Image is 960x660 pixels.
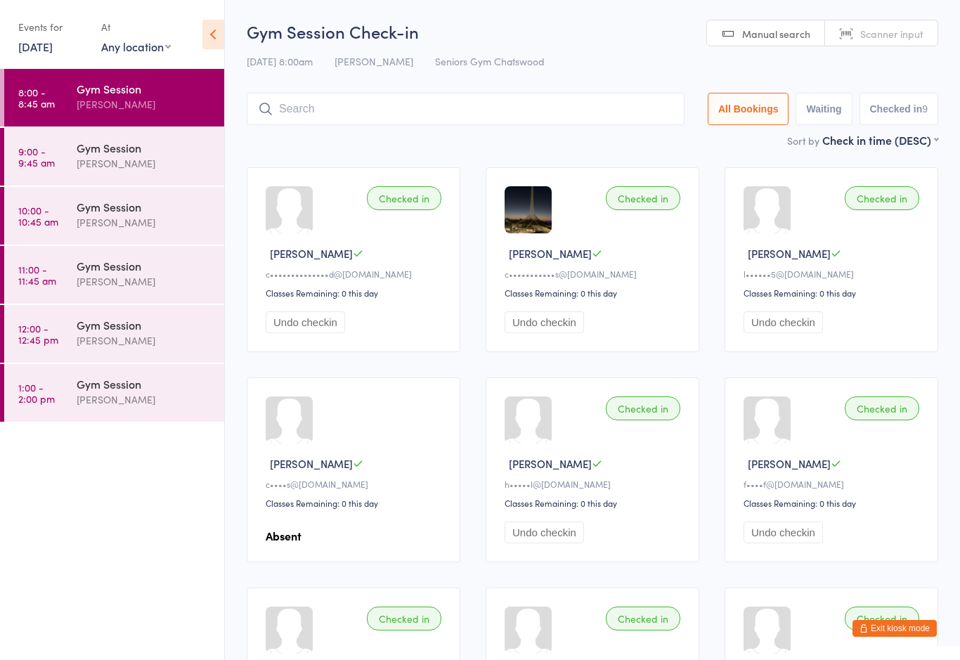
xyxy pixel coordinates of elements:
[787,134,819,148] label: Sort by
[247,20,938,43] h2: Gym Session Check-in
[505,268,685,280] div: c•••••••••••s@[DOMAIN_NAME]
[101,39,171,54] div: Any location
[822,132,938,148] div: Check in time (DESC)
[4,364,224,422] a: 1:00 -2:00 pmGym Session[PERSON_NAME]
[606,186,680,210] div: Checked in
[606,607,680,630] div: Checked in
[845,607,919,630] div: Checked in
[845,186,919,210] div: Checked in
[744,478,923,490] div: f••••f@[DOMAIN_NAME]
[270,246,353,261] span: [PERSON_NAME]
[247,54,313,68] span: [DATE] 8:00am
[742,27,810,41] span: Manual search
[744,522,823,543] button: Undo checkin
[18,145,55,168] time: 9:00 - 9:45 am
[505,478,685,490] div: h•••••l@[DOMAIN_NAME]
[77,273,212,290] div: [PERSON_NAME]
[18,205,58,227] time: 10:00 - 10:45 am
[77,317,212,332] div: Gym Session
[77,392,212,408] div: [PERSON_NAME]
[18,86,55,109] time: 8:00 - 8:45 am
[505,186,552,233] img: image1751607100.png
[77,96,212,112] div: [PERSON_NAME]
[335,54,413,68] span: [PERSON_NAME]
[505,497,685,509] div: Classes Remaining: 0 this day
[4,128,224,186] a: 9:00 -9:45 amGym Session[PERSON_NAME]
[247,93,685,125] input: Search
[266,268,446,280] div: c••••••••••••••d@[DOMAIN_NAME]
[77,376,212,392] div: Gym Session
[77,258,212,273] div: Gym Session
[77,214,212,231] div: [PERSON_NAME]
[435,54,545,68] span: Seniors Gym Chatswood
[505,287,685,299] div: Classes Remaining: 0 this day
[606,396,680,420] div: Checked in
[744,311,823,333] button: Undo checkin
[266,478,446,490] div: c••••s@[DOMAIN_NAME]
[18,15,87,39] div: Events for
[77,199,212,214] div: Gym Session
[266,287,446,299] div: Classes Remaining: 0 this day
[509,246,592,261] span: [PERSON_NAME]
[77,155,212,172] div: [PERSON_NAME]
[266,528,301,543] strong: Absent
[860,27,923,41] span: Scanner input
[505,311,584,333] button: Undo checkin
[852,620,937,637] button: Exit kiosk mode
[744,497,923,509] div: Classes Remaining: 0 this day
[270,456,353,471] span: [PERSON_NAME]
[744,268,923,280] div: l••••••5@[DOMAIN_NAME]
[505,522,584,543] button: Undo checkin
[845,396,919,420] div: Checked in
[18,264,56,286] time: 11:00 - 11:45 am
[18,39,53,54] a: [DATE]
[744,287,923,299] div: Classes Remaining: 0 this day
[77,140,212,155] div: Gym Session
[266,311,345,333] button: Undo checkin
[708,93,789,125] button: All Bookings
[18,323,58,345] time: 12:00 - 12:45 pm
[101,15,171,39] div: At
[748,246,831,261] span: [PERSON_NAME]
[77,81,212,96] div: Gym Session
[796,93,852,125] button: Waiting
[18,382,55,404] time: 1:00 - 2:00 pm
[367,607,441,630] div: Checked in
[4,187,224,245] a: 10:00 -10:45 amGym Session[PERSON_NAME]
[922,103,928,115] div: 9
[509,456,592,471] span: [PERSON_NAME]
[4,305,224,363] a: 12:00 -12:45 pmGym Session[PERSON_NAME]
[367,186,441,210] div: Checked in
[266,497,446,509] div: Classes Remaining: 0 this day
[860,93,939,125] button: Checked in9
[4,246,224,304] a: 11:00 -11:45 amGym Session[PERSON_NAME]
[77,332,212,349] div: [PERSON_NAME]
[748,456,831,471] span: [PERSON_NAME]
[4,69,224,127] a: 8:00 -8:45 amGym Session[PERSON_NAME]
